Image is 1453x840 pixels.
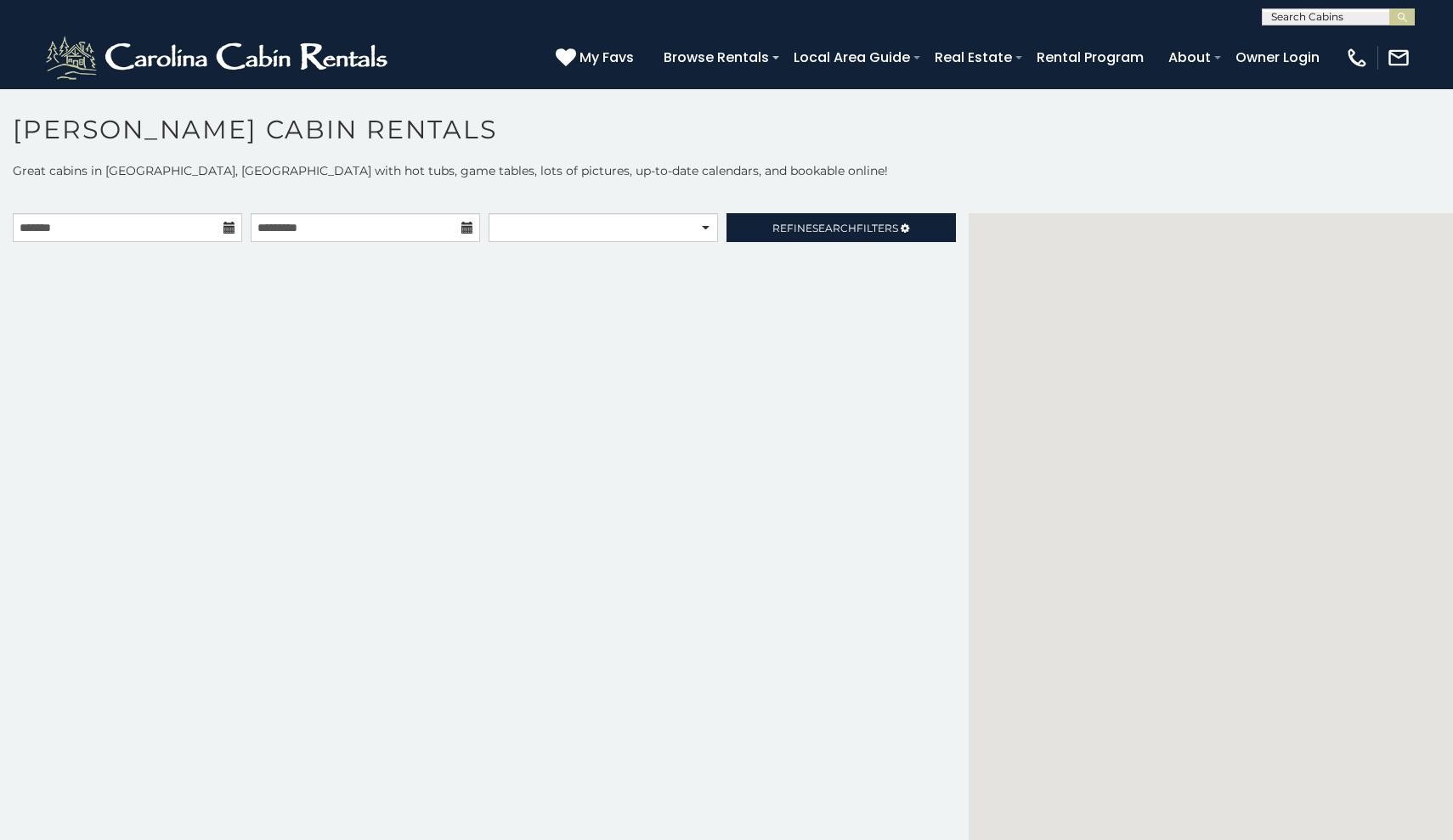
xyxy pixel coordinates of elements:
img: mail-regular-white.png [1387,46,1411,70]
span: My Favs [580,47,634,68]
a: Browse Rentals [655,42,777,72]
span: Refine Filters [772,222,898,234]
a: Local Area Guide [785,42,919,72]
img: phone-regular-white.png [1345,46,1369,70]
a: Rental Program [1028,42,1152,72]
a: Owner Login [1227,42,1328,72]
a: About [1160,42,1219,72]
a: My Favs [556,47,638,69]
a: RefineSearchFilters [726,213,956,242]
a: Real Estate [926,42,1020,72]
span: Search [812,222,857,234]
img: White-1-2.png [42,32,395,83]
